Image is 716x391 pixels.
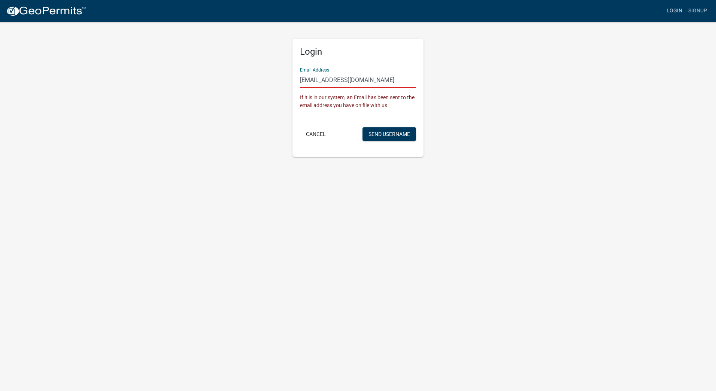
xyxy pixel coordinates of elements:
[362,127,416,141] button: Send Username
[685,4,710,18] a: Signup
[300,46,416,57] h5: Login
[300,94,416,109] div: If it is in our system, an Email has been sent to the email address you have on file with us.
[664,4,685,18] a: Login
[300,127,332,141] button: Cancel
